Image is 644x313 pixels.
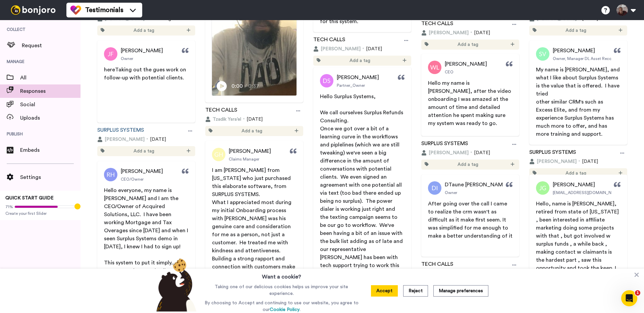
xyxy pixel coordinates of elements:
span: Add a tag [241,128,262,134]
span: [PERSON_NAME] [121,167,163,175]
div: [DATE] [529,158,627,165]
span: Request [22,42,80,50]
img: Profile Picture [428,61,441,74]
span: Responses [20,87,80,95]
span: Add a tag [566,27,586,34]
span: Embeds [20,146,80,154]
button: [PERSON_NAME] [421,29,469,36]
span: CEO/Owner [121,177,144,182]
h3: Want a cookie? [262,269,301,281]
span: Add a tag [566,170,586,177]
div: [DATE] [313,46,411,52]
button: Accept [371,285,398,297]
img: Profile Picture [212,148,225,161]
button: Manage preferences [433,285,488,297]
span: Tzadik Ysra’el [213,116,241,123]
span: Social [20,101,80,109]
img: Profile Picture [104,168,117,181]
span: Hello everyone, my name is [PERSON_NAME] and I am the CEO/Owner of Acquired Solutions, LLC. I hav... [104,188,190,249]
div: [DATE] [421,29,519,36]
span: My name is [PERSON_NAME], and what I like about Surplus Systems is the value that is offered. I h... [536,67,621,97]
a: TECH CALLS [421,260,453,270]
a: SURPLUS SYSTEMS [97,126,144,136]
button: [PERSON_NAME] [421,149,469,156]
span: other similar CRM's such as Excess Elite, and from my experience Surplus Systems has much more to... [536,99,615,137]
a: SURPLUS SYSTEMS [529,148,576,158]
span: hereTaking out the gues work on follow-up with potential clients. [104,67,187,80]
span: 0:37 [248,82,260,90]
img: Profile Picture [536,47,549,61]
span: Add a tag [458,41,478,48]
span: [PERSON_NAME] [429,29,469,36]
button: [PERSON_NAME] [313,46,361,52]
span: After going over the call I came to realize the crm wasn't as difficult as it make first seem. It... [428,201,513,239]
span: What I appreciated most during my initial Onboarding process with [PERSON_NAME] was his genuine c... [212,200,293,253]
span: [PERSON_NAME] [429,149,469,156]
span: [PERSON_NAME] [105,136,145,143]
span: Add a tag [133,27,154,34]
button: Reject [403,285,428,297]
a: Cookie Policy [270,307,300,312]
iframe: Intercom live chat [621,290,637,306]
p: Taking one of our delicious cookies helps us improve your site experience. [203,284,360,297]
span: Claims Manager [229,156,259,162]
span: / [245,82,247,90]
div: Tooltip anchor [74,203,80,209]
span: QUICK START GUIDE [5,196,54,200]
div: [DATE] [421,149,519,156]
span: [PERSON_NAME] [553,47,595,55]
div: [DATE] [97,136,195,143]
span: CEO [445,69,453,75]
span: [PERSON_NAME] [121,47,163,55]
img: Profile Picture [428,181,441,195]
span: Create your first Slider [5,211,75,216]
span: All [20,74,80,82]
span: Add a tag [350,57,370,64]
span: Hello Surplus Systems, [320,94,376,99]
img: Profile Picture [104,47,117,61]
span: I am [PERSON_NAME] from [US_STATE] who just purchased this elaborate software, from SURPLUS SYSTEMS. [212,168,292,197]
span: Owner [445,190,457,195]
span: 1 [635,290,640,296]
span: Add a tag [458,161,478,168]
span: [PERSON_NAME] [553,181,595,189]
a: SURPLUS SYSTEMS [421,139,468,149]
img: tm-color.svg [70,5,81,15]
span: DTaune [PERSON_NAME] [445,181,507,189]
span: 71% [5,204,13,209]
span: Uploads [20,114,80,122]
span: Hello my name is [PERSON_NAME], after the video onboarding I was amazed at the amount of time and... [428,80,513,126]
a: TECH CALLS [313,36,345,46]
span: Partner_Owner [337,83,365,88]
span: [PERSON_NAME] [337,73,379,81]
p: By choosing to Accept and continuing to use our website, you agree to our . [203,300,360,313]
span: Testimonials [85,5,123,15]
span: Add a tag [133,148,154,154]
span: [PERSON_NAME] [537,158,577,165]
img: Profile Picture [320,74,333,87]
img: Profile Picture [536,181,549,195]
span: [PERSON_NAME] [321,46,361,52]
button: [PERSON_NAME] [529,158,577,165]
img: bj-logo-header-white.svg [8,5,58,15]
span: [PERSON_NAME] [445,60,487,68]
button: [PERSON_NAME] [97,136,145,143]
span: Owner, Manager DL Asset Recovery LLC [553,56,627,61]
span: [PERSON_NAME] [229,147,271,155]
span: Building a strong rapport and connection with customers make a significant difference in one's ov... [212,256,297,310]
button: Tzadik Ysra’el [205,116,241,123]
span: 0:00 [231,82,243,90]
div: [DATE] [205,116,303,123]
span: We call ourselves Surplus Refunds Consulting. [320,110,405,123]
span: [EMAIL_ADDRESS][DOMAIN_NAME] [553,190,622,195]
a: TECH CALLS [205,106,237,116]
img: bear-with-cookie.png [150,258,200,312]
span: Owner [121,56,133,61]
span: Settings [20,173,80,181]
a: TECH CALLS [421,19,453,29]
